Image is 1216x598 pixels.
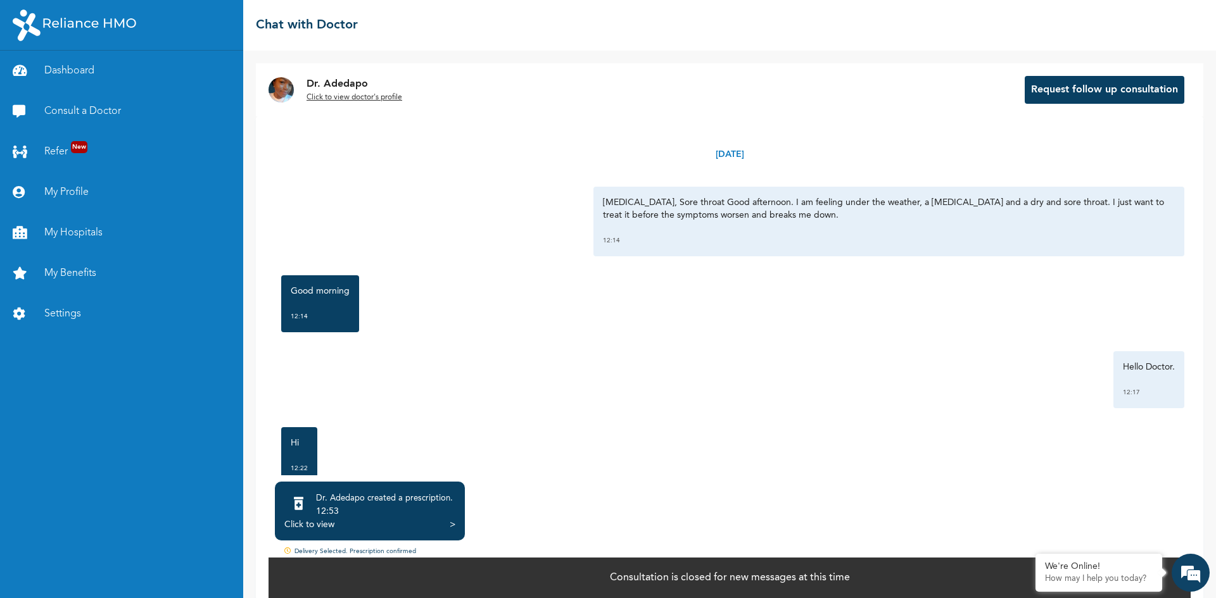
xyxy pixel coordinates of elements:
[316,492,453,505] div: Dr. Adedapo created a prescription .
[291,462,308,475] div: 12:22
[1025,76,1184,104] button: Request follow up consultation
[1045,561,1153,572] div: We're Online!
[1123,361,1175,373] p: Hello Doctor.
[269,77,294,103] img: Dr. undefined`
[269,547,1191,558] div: Delivery Selected. Prescription confirmed
[291,310,350,323] div: 12:14
[13,9,136,41] img: RelianceHMO's Logo
[71,141,87,153] span: New
[284,518,334,531] div: Click to view
[291,285,350,297] p: Good morning
[291,437,308,449] p: Hi
[307,94,402,101] u: Click to view doctor's profile
[610,570,850,585] p: Consultation is closed for new messages at this time
[450,518,455,531] div: >
[1123,386,1175,399] div: 12:17
[716,148,744,161] p: [DATE]
[603,196,1175,221] p: [MEDICAL_DATA], Sore throat Good afternoon. I am feeling under the weather, a [MEDICAL_DATA] and ...
[307,77,402,92] p: Dr. Adedapo
[603,234,1175,247] div: 12:14
[316,505,453,518] div: 12:53
[1045,574,1153,584] p: How may I help you today?
[256,16,358,35] h2: Chat with Doctor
